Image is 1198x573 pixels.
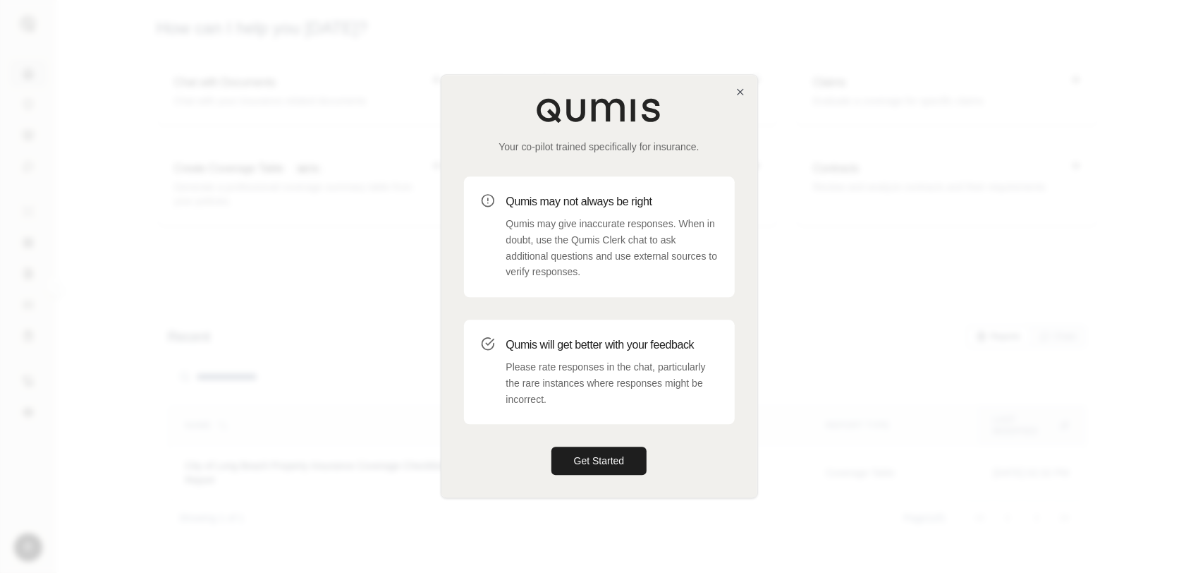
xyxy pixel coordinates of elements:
[506,193,718,210] h3: Qumis may not always be right
[536,97,663,123] img: Qumis Logo
[464,140,735,154] p: Your co-pilot trained specifically for insurance.
[506,337,718,354] h3: Qumis will get better with your feedback
[506,216,718,280] p: Qumis may give inaccurate responses. When in doubt, use the Qumis Clerk chat to ask additional qu...
[506,359,718,407] p: Please rate responses in the chat, particularly the rare instances where responses might be incor...
[551,447,647,476] button: Get Started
